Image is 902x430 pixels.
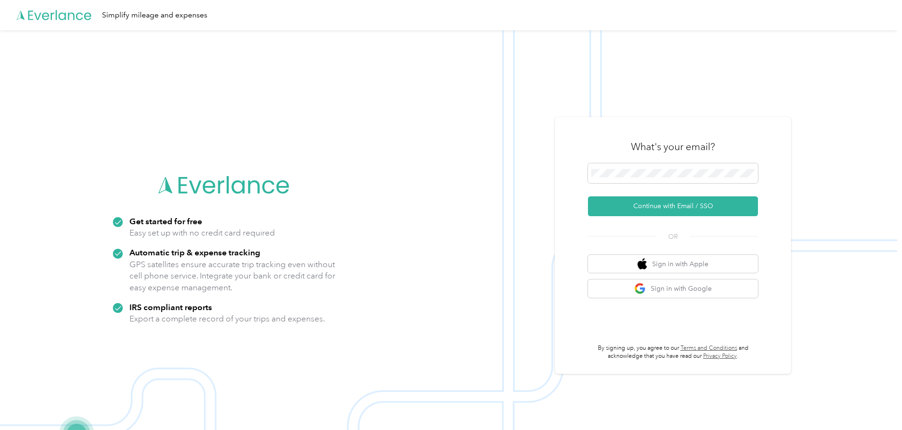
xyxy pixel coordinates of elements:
[129,227,275,239] p: Easy set up with no credit card required
[703,353,737,360] a: Privacy Policy
[129,313,325,325] p: Export a complete record of your trips and expenses.
[656,232,689,242] span: OR
[588,344,758,361] p: By signing up, you agree to our and acknowledge that you have read our .
[588,279,758,298] button: google logoSign in with Google
[631,140,715,153] h3: What's your email?
[638,258,647,270] img: apple logo
[588,196,758,216] button: Continue with Email / SSO
[129,247,260,257] strong: Automatic trip & expense tracking
[634,283,646,295] img: google logo
[129,302,212,312] strong: IRS compliant reports
[129,259,336,294] p: GPS satellites ensure accurate trip tracking even without cell phone service. Integrate your bank...
[129,216,202,226] strong: Get started for free
[588,255,758,273] button: apple logoSign in with Apple
[681,345,737,352] a: Terms and Conditions
[102,9,207,21] div: Simplify mileage and expenses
